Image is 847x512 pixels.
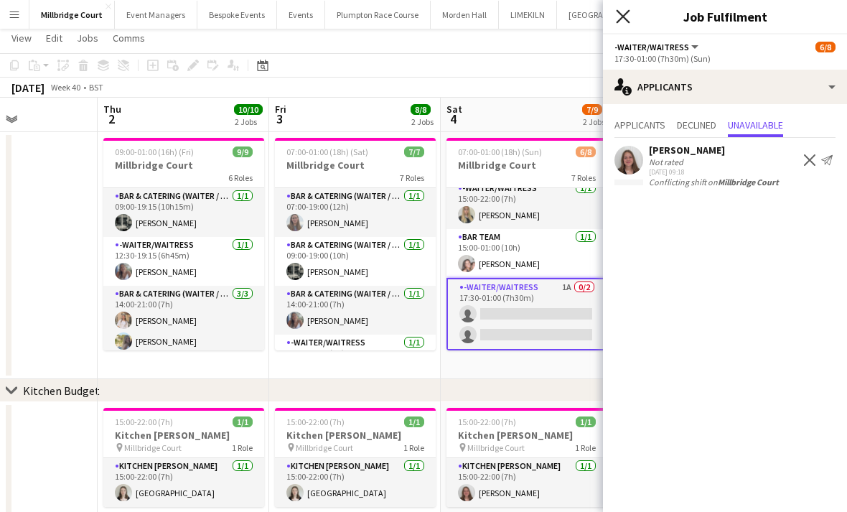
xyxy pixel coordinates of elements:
[296,442,353,453] span: Millbridge Court
[677,120,716,130] span: Declined
[234,104,263,115] span: 10/10
[235,116,262,127] div: 2 Jobs
[29,1,115,29] button: Millbridge Court
[115,1,197,29] button: Event Managers
[275,237,436,286] app-card-role: Bar & Catering (Waiter / waitress)1/109:00-19:00 (10h)[PERSON_NAME]
[446,458,607,507] app-card-role: Kitchen [PERSON_NAME]1/115:00-22:00 (7h)[PERSON_NAME]
[286,416,345,427] span: 15:00-22:00 (7h)
[467,442,525,453] span: Millbridge Court
[115,146,194,157] span: 09:00-01:00 (16h) (Fri)
[275,159,436,172] h3: Millbridge Court
[614,42,701,52] button: -Waiter/Waitress
[576,146,596,157] span: 6/8
[446,180,607,229] app-card-role: -Waiter/Waitress1/115:00-22:00 (7h)[PERSON_NAME]
[103,237,264,286] app-card-role: -Waiter/Waitress1/112:30-19:15 (6h45m)[PERSON_NAME]
[583,116,605,127] div: 2 Jobs
[614,120,665,130] span: Applicants
[275,335,436,383] app-card-role: -Waiter/Waitress1/114:00-22:00 (8h)
[275,286,436,335] app-card-role: Bar & Catering (Waiter / waitress)1/114:00-21:00 (7h)[PERSON_NAME]
[101,111,121,127] span: 2
[23,383,100,398] div: Kitchen Budget
[103,429,264,442] h3: Kitchen [PERSON_NAME]
[815,42,836,52] span: 6/8
[77,32,98,45] span: Jobs
[197,1,277,29] button: Bespoke Events
[275,458,436,507] app-card-role: Kitchen [PERSON_NAME]1/115:00-22:00 (7h)[GEOGRAPHIC_DATA]
[275,429,436,442] h3: Kitchen [PERSON_NAME]
[404,146,424,157] span: 7/7
[71,29,104,47] a: Jobs
[103,188,264,237] app-card-role: Bar & Catering (Waiter / waitress)1/109:00-19:15 (10h15m)[PERSON_NAME]
[11,80,45,95] div: [DATE]
[718,177,779,187] b: Millbridge Court
[404,416,424,427] span: 1/1
[649,167,725,177] div: [DATE] 09:18
[275,103,286,116] span: Fri
[233,146,253,157] span: 9/9
[582,104,602,115] span: 7/9
[411,104,431,115] span: 8/8
[446,429,607,442] h3: Kitchen [PERSON_NAME]
[576,416,596,427] span: 1/1
[103,159,264,172] h3: Millbridge Court
[446,159,607,172] h3: Millbridge Court
[115,416,173,427] span: 15:00-22:00 (7h)
[103,138,264,350] app-job-card: 09:00-01:00 (16h) (Fri)9/9Millbridge Court6 RolesBar & Catering (Waiter / waitress)1/109:00-19:15...
[446,278,607,350] app-card-role: -Waiter/Waitress1A0/217:30-01:00 (7h30m)
[107,29,151,47] a: Comms
[614,53,836,64] div: 17:30-01:00 (7h30m) (Sun)
[446,103,462,116] span: Sat
[11,32,32,45] span: View
[411,116,434,127] div: 2 Jobs
[275,408,436,507] app-job-card: 15:00-22:00 (7h)1/1Kitchen [PERSON_NAME] Millbridge Court1 RoleKitchen [PERSON_NAME]1/115:00-22:0...
[431,1,499,29] button: Morden Hall
[444,111,462,127] span: 4
[603,70,847,104] div: Applicants
[446,408,607,507] app-job-card: 15:00-22:00 (7h)1/1Kitchen [PERSON_NAME] Millbridge Court1 RoleKitchen [PERSON_NAME]1/115:00-22:0...
[46,32,62,45] span: Edit
[603,7,847,26] h3: Job Fulfilment
[6,29,37,47] a: View
[89,82,103,93] div: BST
[273,111,286,127] span: 3
[325,1,431,29] button: Plumpton Race Course
[124,442,182,453] span: Millbridge Court
[458,146,542,157] span: 07:00-01:00 (18h) (Sun)
[603,177,847,187] div: Conflicting shift on
[228,172,253,183] span: 6 Roles
[458,416,516,427] span: 15:00-22:00 (7h)
[233,416,253,427] span: 1/1
[103,408,264,507] app-job-card: 15:00-22:00 (7h)1/1Kitchen [PERSON_NAME] Millbridge Court1 RoleKitchen [PERSON_NAME]1/115:00-22:0...
[232,442,253,453] span: 1 Role
[649,157,686,167] div: Not rated
[103,286,264,376] app-card-role: Bar & Catering (Waiter / waitress)3/314:00-21:00 (7h)[PERSON_NAME][PERSON_NAME]
[277,1,325,29] button: Events
[614,42,689,52] span: -Waiter/Waitress
[275,138,436,350] app-job-card: 07:00-01:00 (18h) (Sat)7/7Millbridge Court7 RolesBar & Catering (Waiter / waitress)1/107:00-19:00...
[275,188,436,237] app-card-role: Bar & Catering (Waiter / waitress)1/107:00-19:00 (12h)[PERSON_NAME]
[446,138,607,350] app-job-card: 07:00-01:00 (18h) (Sun)6/8Millbridge Court7 Roles-Waiter/Waitress1/113:00-21:30 (8h30m)[PERSON_NA...
[400,172,424,183] span: 7 Roles
[103,458,264,507] app-card-role: Kitchen [PERSON_NAME]1/115:00-22:00 (7h)[GEOGRAPHIC_DATA]
[728,120,783,130] span: Unavailable
[571,172,596,183] span: 7 Roles
[40,29,68,47] a: Edit
[499,1,557,29] button: LIMEKILN
[113,32,145,45] span: Comms
[47,82,83,93] span: Week 40
[446,229,607,278] app-card-role: Bar Team1/115:00-01:00 (10h)[PERSON_NAME]
[649,144,725,157] div: [PERSON_NAME]
[403,442,424,453] span: 1 Role
[286,146,368,157] span: 07:00-01:00 (18h) (Sat)
[557,1,660,29] button: [GEOGRAPHIC_DATA]
[103,103,121,116] span: Thu
[575,442,596,453] span: 1 Role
